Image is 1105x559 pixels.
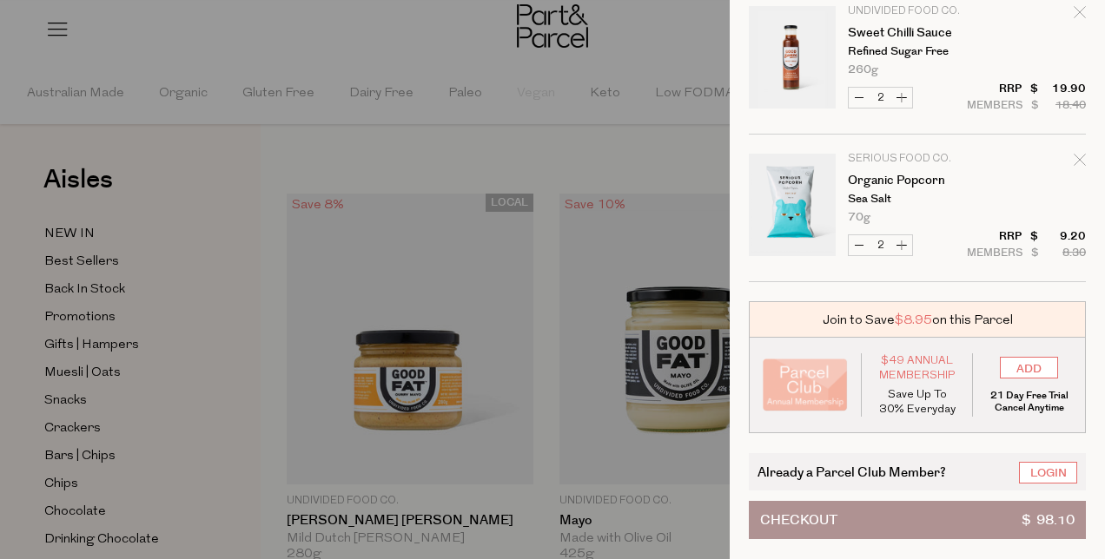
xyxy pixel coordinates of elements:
[1074,3,1086,27] div: Remove Sweet Chilli Sauce
[1019,462,1077,483] a: Login
[848,174,983,187] a: Organic Popcorn
[1074,151,1086,174] div: Remove Organic Popcorn
[760,502,837,538] span: Checkout
[749,501,1086,539] button: Checkout$ 98.10
[848,212,870,223] span: 70g
[870,88,891,108] input: QTY Sweet Chilli Sauce
[848,46,983,57] p: Refined Sugar Free
[895,311,932,329] span: $8.95
[848,6,983,16] p: Undivided Food Co.
[848,154,983,164] p: Serious Food Co.
[758,462,946,482] span: Already a Parcel Club Member?
[875,387,960,417] p: Save Up To 30% Everyday
[848,27,983,39] a: Sweet Chilli Sauce
[875,353,960,383] span: $49 Annual Membership
[848,194,983,205] p: Sea Salt
[986,390,1072,414] p: 21 Day Free Trial Cancel Anytime
[848,64,878,76] span: 260g
[749,301,1086,338] div: Join to Save on this Parcel
[1000,357,1058,378] input: ADD
[1022,502,1075,538] span: $ 98.10
[870,235,891,255] input: QTY Organic Popcorn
